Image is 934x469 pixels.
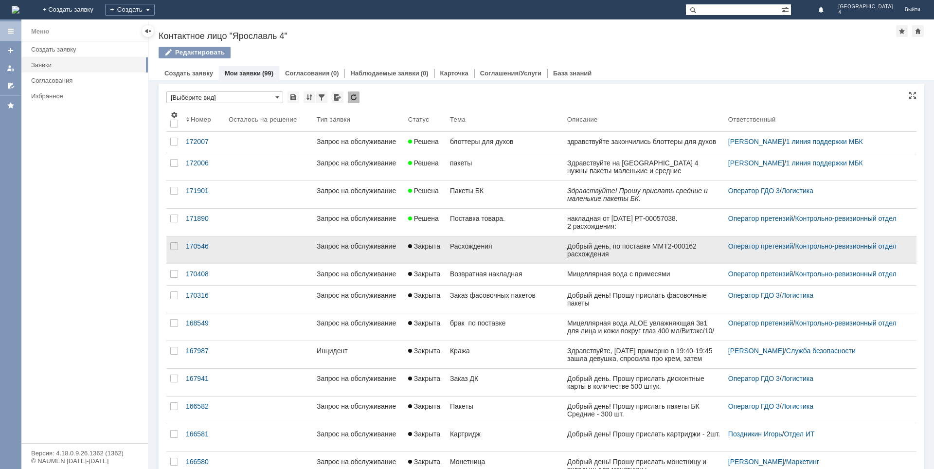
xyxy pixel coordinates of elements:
a: Закрыта [404,264,446,285]
a: Закрыта [404,286,446,313]
div: пакеты [450,159,559,167]
a: Оператор ГДО 3 [728,187,780,195]
a: Запрос на обслуживание [313,313,404,341]
div: Согласования [31,77,142,84]
div: Контактное лицо "Ярославль 4" [159,31,896,41]
a: 1 линия поддержки МБК [786,159,863,167]
a: 166582 [182,397,225,424]
span: Решена [408,138,439,145]
div: Заявки [31,61,142,69]
div: 167987 [186,347,221,355]
div: Запрос на обслуживание [317,291,400,299]
a: Наблюдаемые заявки [350,70,419,77]
a: Создать заявку [164,70,213,77]
img: logo [12,6,19,14]
div: / [728,270,905,278]
div: / [728,242,905,250]
div: © NAUMEN [DATE]-[DATE] [31,458,138,464]
div: Создать [105,4,155,16]
div: Сортировка... [304,91,315,103]
th: Тема [446,107,563,132]
a: 1 линия поддержки МБК [786,138,863,145]
div: Запрос на обслуживание [317,430,400,438]
div: / [728,159,905,167]
a: Мои заявки [3,60,18,76]
a: Пакеты [446,397,563,424]
a: [PERSON_NAME] [728,458,784,466]
a: Логистика [782,187,813,195]
a: 170546 [182,236,225,264]
a: Запрос на обслуживание [313,286,404,313]
div: брак по поставке [450,319,559,327]
a: Кража [446,341,563,368]
a: Заявки [27,57,146,72]
a: Создать заявку [27,42,146,57]
a: Логистика [782,375,813,382]
a: 170408 [182,264,225,285]
div: Запрос на обслуживание [317,270,400,278]
div: Монетница [450,458,559,466]
span: Решена [408,187,439,195]
a: [PERSON_NAME] [728,138,784,145]
span: Закрыта [408,375,440,382]
div: Сделать домашней страницей [912,25,924,37]
span: 4 [838,10,893,16]
div: Заказ ДК [450,375,559,382]
div: / [728,215,905,222]
div: Сохранить вид [287,91,299,103]
a: Карточка [440,70,468,77]
span: Решена [408,215,439,222]
div: Запрос на обслуживание [317,319,400,327]
div: / [728,402,905,410]
div: Номер [191,116,211,123]
div: 171890 [186,215,221,222]
th: Статус [404,107,446,132]
a: Закрыта [404,341,446,368]
a: брак по поставке [446,313,563,341]
a: Мои согласования [3,78,18,93]
a: Согласования [27,73,146,88]
div: Тип заявки [317,116,350,123]
a: Запрос на обслуживание [313,236,404,264]
div: 170408 [186,270,221,278]
span: Закрыта [408,430,440,438]
div: Осталось на решение [229,116,297,123]
div: / [728,458,905,466]
div: Избранное [31,92,131,100]
a: Согласования [285,70,330,77]
a: Пакеты БК [446,181,563,208]
div: Поставка товара. [450,215,559,222]
div: Запрос на обслуживание [317,187,400,195]
div: Статус [408,116,429,123]
a: Поздникин Игорь [728,430,782,438]
div: блоттеры для духов [450,138,559,145]
a: Решена [404,132,446,153]
div: 167941 [186,375,221,382]
span: Закрыта [408,402,440,410]
a: Решена [404,181,446,208]
a: Оператор ГДО 3 [728,375,780,382]
a: Инцидент [313,341,404,368]
a: Маркетинг [786,458,819,466]
th: Осталось на решение [225,107,313,132]
a: Закрыта [404,236,446,264]
a: Решена [404,209,446,236]
a: Запрос на обслуживание [313,132,404,153]
div: 171901 [186,187,221,195]
a: Возвратная накладная [446,264,563,285]
div: На всю страницу [909,91,916,99]
div: (99) [262,70,273,77]
div: 172007 [186,138,221,145]
a: блоттеры для духов [446,132,563,153]
div: 168549 [186,319,221,327]
div: Кража [450,347,559,355]
div: Фильтрация... [316,91,327,103]
div: Пакеты [450,402,559,410]
a: Контрольно-ревизионный отдел [795,319,896,327]
div: / [728,347,905,355]
div: Добавить в избранное [896,25,908,37]
a: 172006 [182,153,225,180]
div: 170546 [186,242,221,250]
div: Создать заявку [31,46,142,53]
a: Оператор ГДО 3 [728,402,780,410]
